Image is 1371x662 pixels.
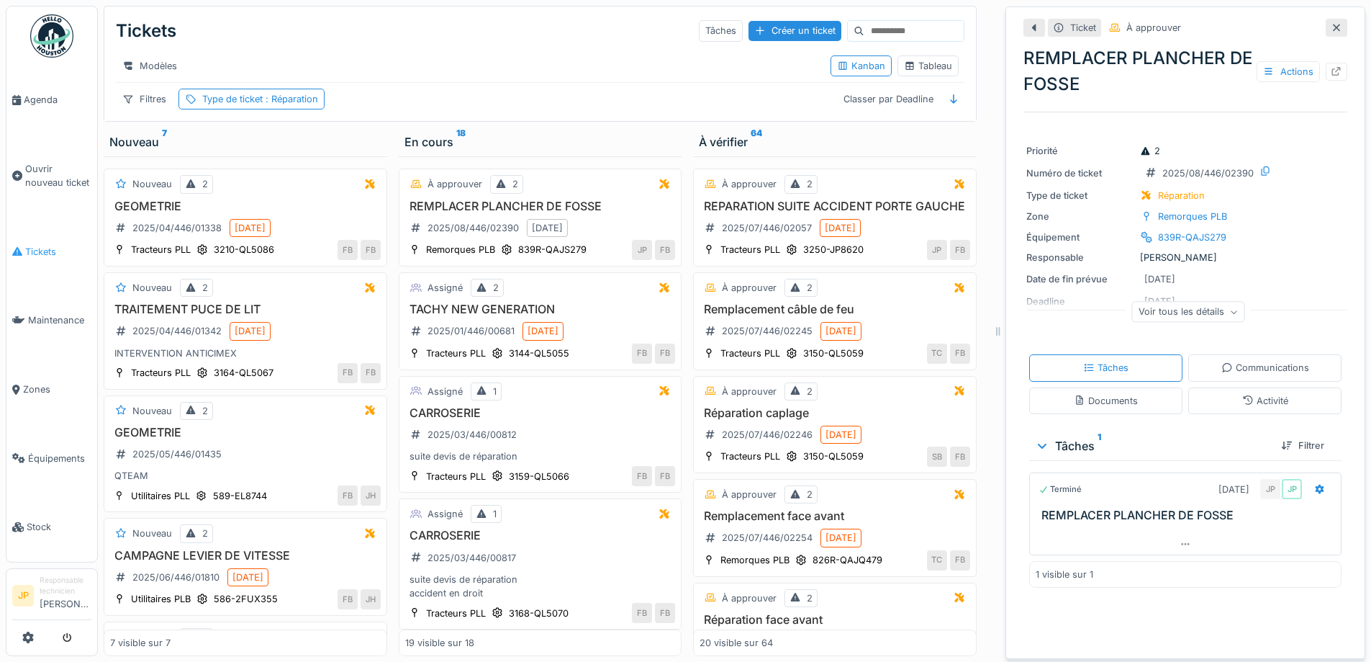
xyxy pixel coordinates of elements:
div: Tableau [904,59,952,73]
div: À vérifier [699,133,971,151]
div: FB [338,240,358,260]
div: En cours [404,133,677,151]
div: suite devis de réparation [405,449,676,463]
div: 2 [512,177,518,191]
div: 3168-QL5070 [509,607,569,620]
span: Équipements [28,452,91,465]
div: 586-2FUX355 [214,592,278,606]
div: Activité [1242,394,1288,408]
div: [DATE] [235,324,266,338]
div: FB [655,603,675,623]
div: [DATE] [825,428,856,442]
div: [DATE] [232,571,263,584]
div: 2 [807,488,813,501]
div: FB [655,344,675,364]
div: Assigné [427,385,463,398]
div: 2025/04/446/01338 [132,221,222,235]
div: suite devis de réparation accident en droit [405,573,676,600]
div: [DATE] [825,531,856,545]
h3: TRAITEMENT PUCE DE LIT [110,303,381,316]
h3: REMPLACER PLANCHER DE FOSSE [405,200,676,213]
div: Numéro de ticket [1026,166,1134,180]
div: 2025/06/446/01810 [132,571,220,584]
div: 1 visible sur 1 [1036,568,1093,581]
div: 2025/01/446/00681 [427,324,515,338]
div: Remorques PLB [720,553,789,567]
sup: 18 [456,133,466,151]
div: JP [1282,479,1302,499]
div: JP [1260,479,1280,499]
div: Tracteurs PLL [131,366,191,380]
div: À approuver [722,488,777,501]
div: 2025/04/446/01342 [132,324,222,338]
div: 1 [493,385,497,398]
div: Date de fin prévue [1026,272,1134,286]
div: Réparation [1158,189,1205,202]
div: FB [950,240,970,260]
div: Assigné [427,281,463,295]
li: JP [12,585,34,607]
div: FB [632,344,652,364]
div: Tracteurs PLL [426,470,486,483]
div: 2025/03/446/00817 [427,551,516,565]
div: 839R-QAJS279 [518,243,587,256]
div: FB [632,466,652,486]
h3: Réparation caplage [700,406,970,420]
div: Filtres [116,89,173,109]
div: FB [655,466,675,486]
div: Tracteurs PLL [426,346,486,360]
div: [DATE] [1144,272,1175,286]
div: Nouveau [132,281,172,295]
div: 3210-QL5086 [214,243,274,256]
div: 3144-QL5055 [509,346,569,360]
div: 2025/05/446/01435 [132,447,222,461]
div: À approuver [722,281,777,295]
a: Stock [6,493,97,562]
div: 589-EL8744 [213,489,267,503]
div: À approuver [722,591,777,605]
div: Remorques PLB [1158,210,1227,223]
div: Terminé [1039,483,1082,496]
div: QTEAM [110,469,381,483]
div: Tracteurs PLL [720,449,780,463]
div: Tracteurs PLL [720,346,780,360]
div: 3150-QL5059 [803,449,864,463]
sup: 1 [1098,437,1101,455]
div: 2 [807,177,813,191]
div: À approuver [1126,21,1181,35]
span: Tickets [25,245,91,259]
div: Responsable [1026,251,1134,264]
div: Kanban [837,59,885,73]
div: [DATE] [528,324,558,338]
h3: REMPLACER PLANCHER DE FOSSE [1041,509,1335,522]
div: JP [927,240,947,260]
h3: Réparation face avant [700,613,970,627]
div: 2025/08/446/02390 [427,221,519,235]
sup: 7 [162,133,167,151]
div: Créer un ticket [748,21,841,40]
div: [DATE] [532,221,563,235]
div: Nouveau [132,177,172,191]
li: [PERSON_NAME] [40,575,91,617]
div: Type de ticket [202,92,318,106]
div: 3150-QL5059 [803,346,864,360]
span: Zones [23,383,91,396]
div: Assigné [427,507,463,521]
a: Tickets [6,218,97,287]
div: Utilitaires PLL [131,489,190,503]
div: INTERVENTION ANTICIMEX [110,346,381,360]
div: 2025/08/446/02390 [1162,166,1254,180]
span: Maintenance [28,313,91,327]
div: [DATE] [825,221,856,235]
span: Ouvrir nouveau ticket [25,162,91,189]
div: 7 visible sur 7 [110,636,171,650]
span: Stock [27,520,91,534]
div: 2 [202,404,208,418]
div: FB [361,363,381,383]
div: 3250-JP8620 [803,243,864,256]
h3: CARROSERIE [405,529,676,542]
div: FB [361,240,381,260]
div: À approuver [427,177,482,191]
div: [DATE] [235,221,266,235]
div: REMPLACER PLANCHER DE FOSSE [1023,45,1347,97]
